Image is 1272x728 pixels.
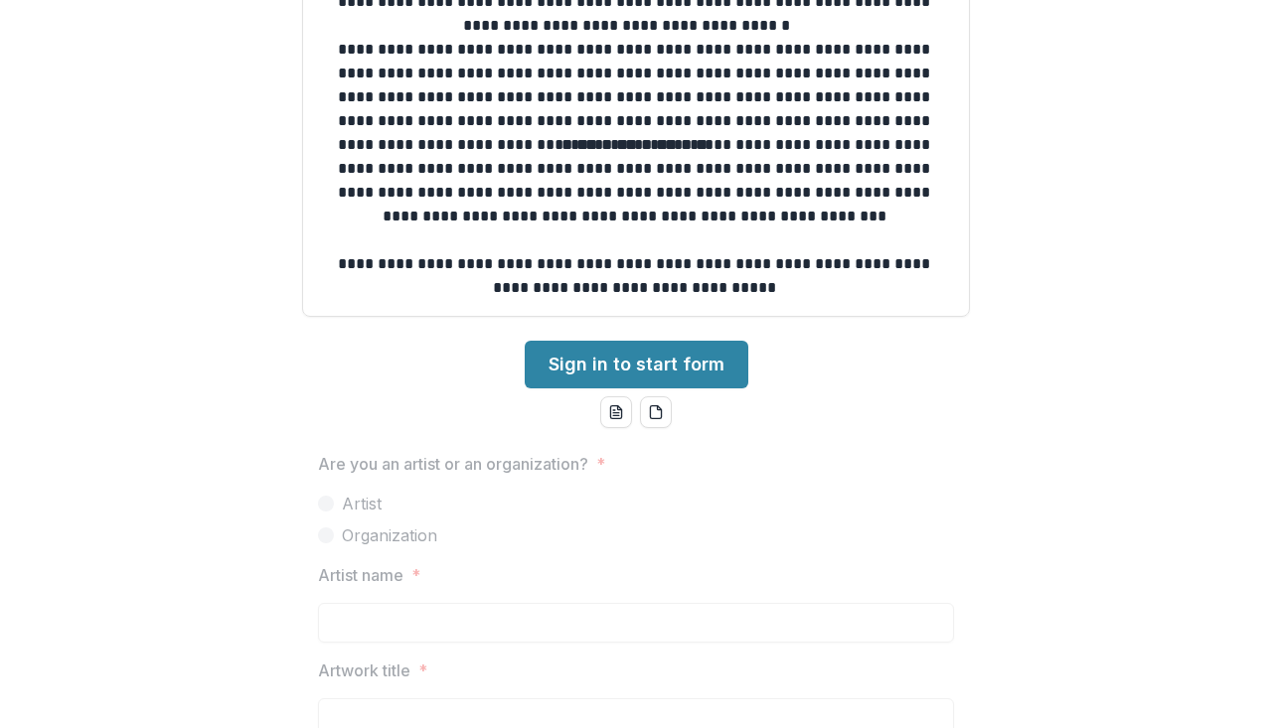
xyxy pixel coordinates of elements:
button: pdf-download [640,396,672,428]
p: Are you an artist or an organization? [318,452,588,476]
a: Sign in to start form [525,341,748,388]
p: Artist name [318,563,403,587]
span: Organization [342,523,437,547]
p: Artwork title [318,658,410,682]
span: Artist [342,492,382,515]
button: word-download [600,396,632,428]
